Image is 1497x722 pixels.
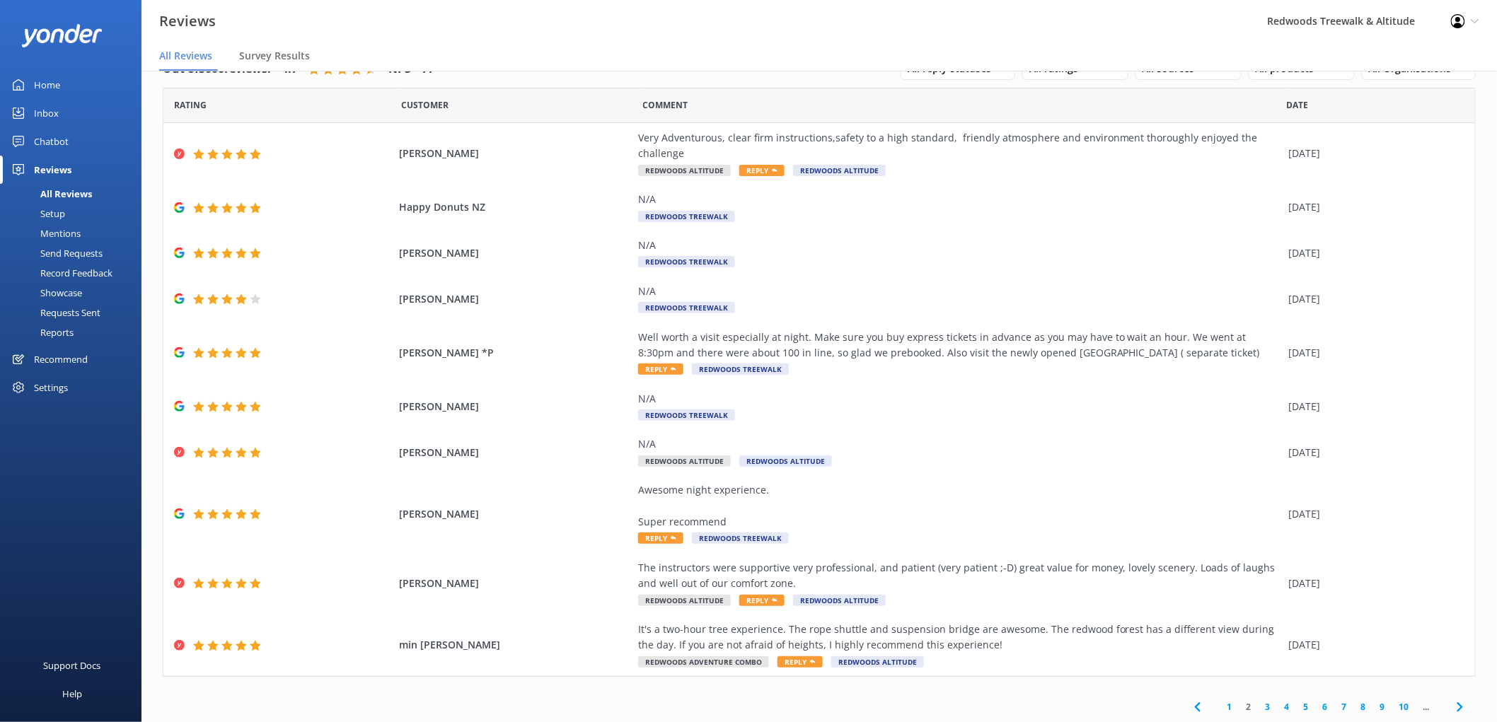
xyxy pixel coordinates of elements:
div: All Reviews [8,184,92,204]
div: N/A [638,391,1282,407]
div: The instructors were supportive very professional, and patient (very patient ;-D) great value for... [638,560,1282,592]
div: Setup [8,204,65,223]
span: Redwoods Treewalk [638,302,735,313]
div: N/A [638,192,1282,207]
div: Help [62,680,82,708]
a: All Reviews [8,184,141,204]
div: [DATE] [1289,291,1457,307]
span: Redwoods Treewalk [692,532,789,544]
span: Survey Results [239,49,310,63]
a: Requests Sent [8,303,141,322]
a: 6 [1316,700,1335,714]
span: Redwoods Treewalk [638,256,735,267]
span: [PERSON_NAME] [399,506,631,522]
a: Record Feedback [8,263,141,283]
div: It's a two-hour tree experience. The rope shuttle and suspension bridge are awesome. The redwood ... [638,622,1282,653]
span: Redwoods Altitude [793,165,886,176]
img: yonder-white-logo.png [21,24,103,47]
a: 4 [1278,700,1297,714]
span: Redwoods Altitude [638,455,731,467]
span: [PERSON_NAME] [399,399,631,414]
div: Showcase [8,283,82,303]
span: Redwoods Altitude [793,595,886,606]
span: Redwoods Altitude [739,455,832,467]
span: [PERSON_NAME] [399,576,631,591]
span: Reply [778,656,823,668]
span: Date [1287,98,1309,112]
div: Record Feedback [8,263,112,283]
div: [DATE] [1289,199,1457,215]
a: Mentions [8,223,141,243]
a: 9 [1373,700,1392,714]
div: [DATE] [1289,345,1457,361]
span: All Reviews [159,49,212,63]
a: 5 [1297,700,1316,714]
span: Reply [638,363,683,375]
span: Redwoods Altitude [831,656,924,668]
div: Send Requests [8,243,103,263]
div: Very Adventurous, clear firm instructions,safety to a high standard, friendly atmosphere and envi... [638,130,1282,162]
span: Date [401,98,449,112]
span: Reply [739,165,785,176]
div: Awesome night experience. Super recommend [638,482,1282,530]
div: Support Docs [44,651,101,680]
div: N/A [638,238,1282,253]
span: [PERSON_NAME] [399,146,631,161]
a: 2 [1239,700,1259,714]
h3: Reviews [159,10,216,33]
div: [DATE] [1289,576,1457,591]
a: Showcase [8,283,141,303]
span: Redwoods Treewalk [638,409,735,421]
div: Settings [34,373,68,402]
div: Mentions [8,223,81,243]
div: Recommend [34,345,88,373]
div: N/A [638,436,1282,452]
div: [DATE] [1289,506,1457,522]
span: Happy Donuts NZ [399,199,631,215]
div: Chatbot [34,127,69,156]
div: N/A [638,284,1282,299]
span: [PERSON_NAME] *P [399,345,631,361]
span: Redwoods Adventure Combo [638,656,769,668]
span: Redwoods Treewalk [638,211,735,222]
span: Redwoods Treewalk [692,363,789,375]
div: Reviews [34,156,71,184]
a: 8 [1354,700,1373,714]
span: [PERSON_NAME] [399,445,631,460]
span: Question [643,98,688,112]
a: Reports [8,322,141,342]
span: min [PERSON_NAME] [399,637,631,653]
div: [DATE] [1289,445,1457,460]
div: Requests Sent [8,303,100,322]
a: 7 [1335,700,1354,714]
div: Home [34,71,60,99]
span: [PERSON_NAME] [399,291,631,307]
a: Send Requests [8,243,141,263]
a: 3 [1259,700,1278,714]
div: Well worth a visit especially at night. Make sure you buy express tickets in advance as you may h... [638,330,1282,361]
a: 10 [1392,700,1416,714]
div: Reports [8,322,74,342]
div: [DATE] [1289,245,1457,261]
span: Date [174,98,207,112]
span: Redwoods Altitude [638,595,731,606]
div: [DATE] [1289,146,1457,161]
span: ... [1416,700,1437,714]
span: Reply [739,595,785,606]
span: Redwoods Altitude [638,165,731,176]
span: [PERSON_NAME] [399,245,631,261]
div: Inbox [34,99,59,127]
a: Setup [8,204,141,223]
a: 1 [1220,700,1239,714]
div: [DATE] [1289,399,1457,414]
div: [DATE] [1289,637,1457,653]
span: Reply [638,532,683,544]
